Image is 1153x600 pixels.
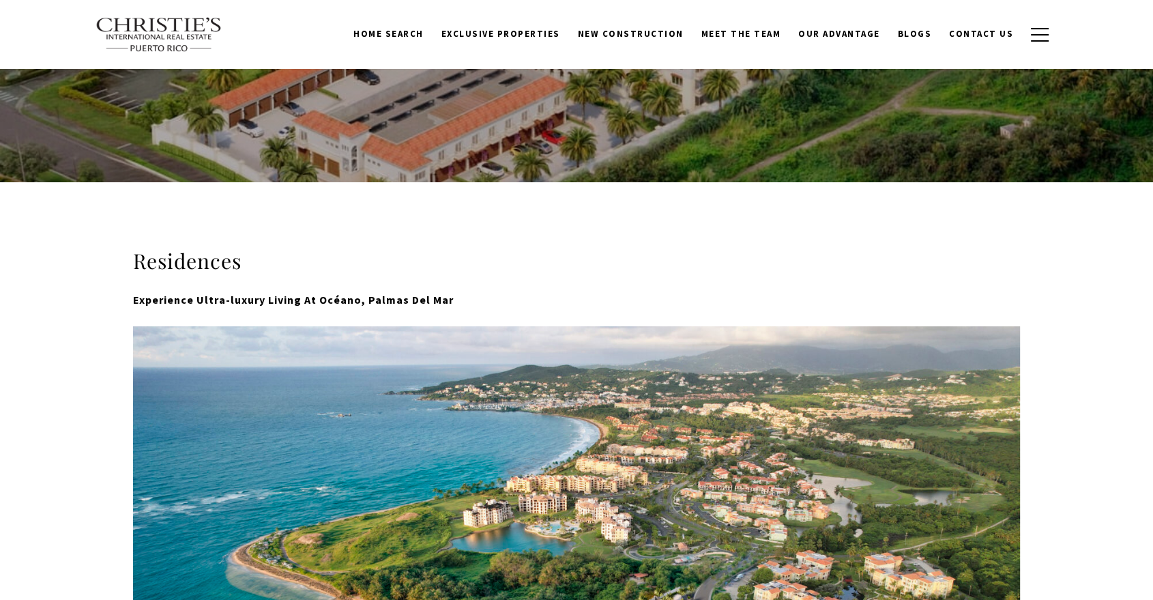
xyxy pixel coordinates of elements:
[441,28,560,40] span: Exclusive Properties
[798,28,880,40] span: Our Advantage
[578,28,684,40] span: New Construction
[433,21,569,47] a: Exclusive Properties
[692,21,790,47] a: Meet the Team
[789,21,889,47] a: Our Advantage
[569,21,692,47] a: New Construction
[949,28,1013,40] span: Contact Us
[898,28,932,40] span: Blogs
[96,17,222,53] img: Christie's International Real Estate text transparent background
[133,248,1020,274] h3: Residences
[345,21,433,47] a: Home Search
[133,293,454,306] strong: Experience Ultra-luxury Living At Océano, Palmas Del Mar
[889,21,941,47] a: Blogs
